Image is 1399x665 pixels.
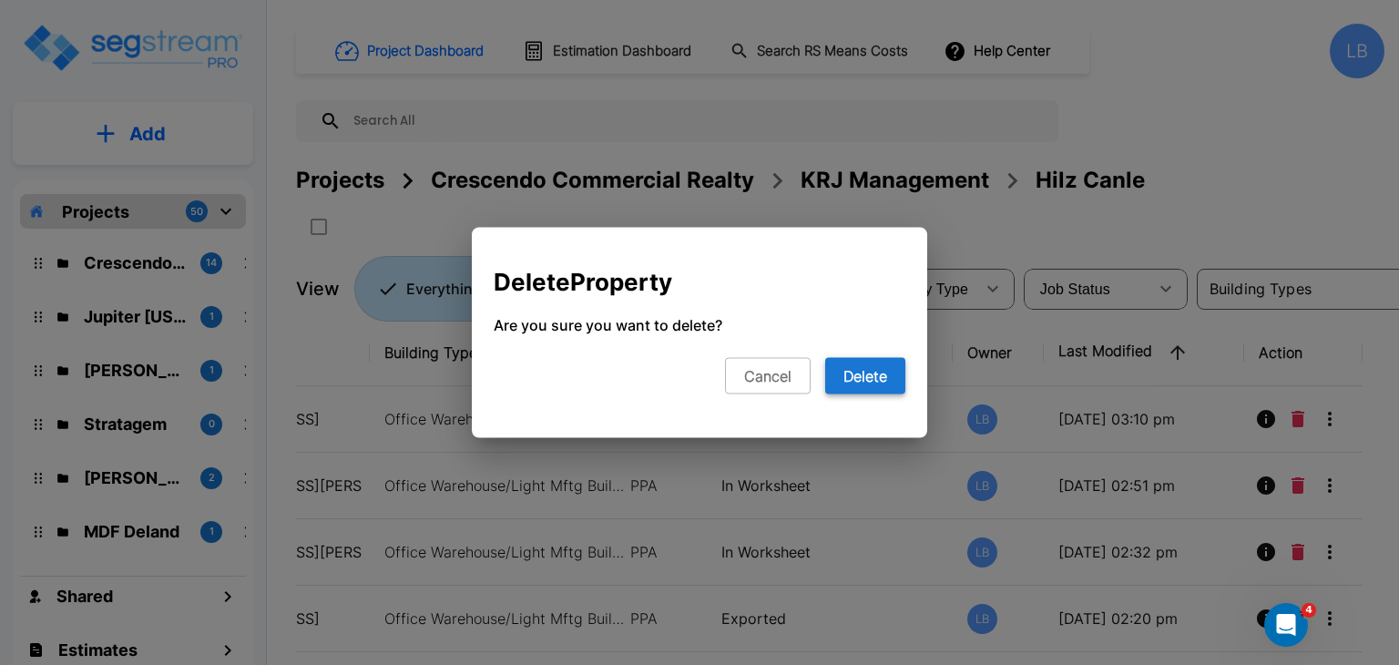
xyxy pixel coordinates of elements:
iframe: Intercom live chat [1264,603,1308,647]
button: Delete [825,358,905,394]
span: 4 [1302,603,1316,618]
button: Cancel [725,358,811,394]
p: Delete Property [494,264,905,300]
p: Are you sure you want to delete? [494,314,905,336]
